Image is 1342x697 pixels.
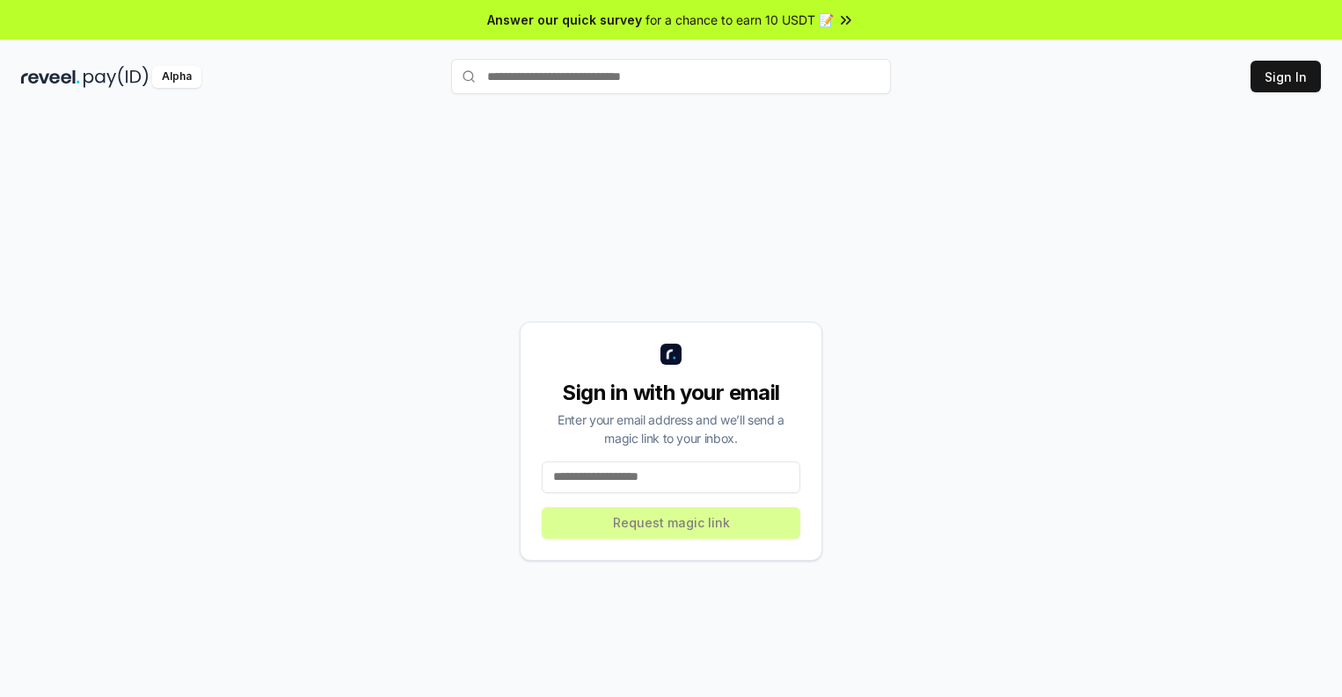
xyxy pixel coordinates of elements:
[84,66,149,88] img: pay_id
[21,66,80,88] img: reveel_dark
[542,410,800,447] div: Enter your email address and we’ll send a magic link to your inbox.
[542,379,800,407] div: Sign in with your email
[152,66,201,88] div: Alpha
[660,344,682,365] img: logo_small
[1251,61,1321,92] button: Sign In
[487,11,642,29] span: Answer our quick survey
[645,11,834,29] span: for a chance to earn 10 USDT 📝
